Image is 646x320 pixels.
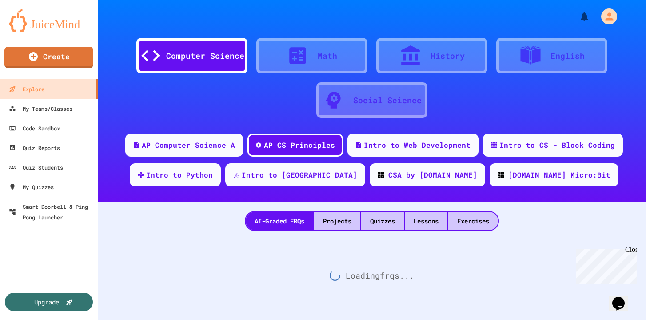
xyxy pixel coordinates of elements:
div: Quiz Reports [9,142,60,153]
div: Lessons [405,212,447,230]
div: [DOMAIN_NAME] Micro:Bit [508,170,610,180]
div: Intro to CS - Block Coding [499,140,615,150]
div: History [431,50,465,62]
div: AP Computer Science A [142,140,235,150]
div: Upgrade [34,297,59,307]
div: Intro to [GEOGRAPHIC_DATA] [242,170,357,180]
div: AI-Graded FRQs [246,212,313,230]
div: Exercises [448,212,498,230]
div: My Notifications [562,9,592,24]
iframe: chat widget [572,246,637,284]
div: Smart Doorbell & Ping Pong Launcher [9,201,94,223]
div: Code Sandbox [9,123,60,134]
div: My Quizzes [9,182,54,192]
div: Projects [314,212,360,230]
div: Chat with us now!Close [4,4,61,57]
div: Intro to Python [146,170,213,180]
div: Computer Science [166,50,244,62]
div: Quiz Students [9,162,63,173]
img: CODE_logo_RGB.png [378,172,384,178]
div: Loading frq s... [98,231,646,320]
div: English [550,50,585,62]
img: CODE_logo_RGB.png [498,172,504,178]
div: AP CS Principles [264,140,335,150]
div: Quizzes [361,212,404,230]
div: My Teams/Classes [9,103,72,114]
div: Explore [9,84,44,94]
iframe: chat widget [609,284,637,311]
img: logo-orange.svg [9,9,89,32]
a: Create [4,47,93,68]
div: CSA by [DOMAIN_NAME] [388,170,477,180]
div: Intro to Web Development [364,140,471,150]
div: Math [318,50,337,62]
div: Social Science [353,94,422,106]
div: My Account [592,6,619,27]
